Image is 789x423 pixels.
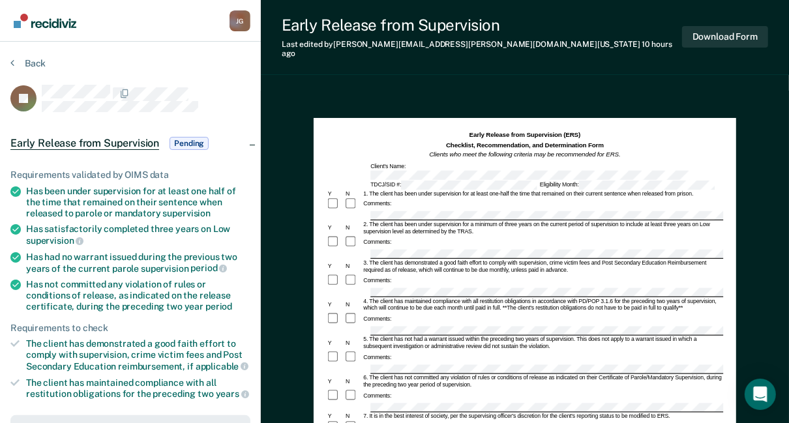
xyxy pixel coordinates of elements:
img: Recidiviz [14,14,76,28]
span: period [205,301,232,312]
div: Comments: [362,239,393,246]
div: Y [327,413,344,420]
span: supervision [163,208,211,218]
strong: Checklist, Recommendation, and Determination Form [446,141,604,148]
span: period [190,263,227,273]
div: 2. The client has been under supervision for a minimum of three years on the current period of su... [362,221,723,235]
div: 6. The client has not committed any violation of rules or conditions of release as indicated on t... [362,375,723,389]
em: Clients who meet the following criteria may be recommended for ERS. [429,151,620,158]
div: 7. It is in the best interest of society, per the supervising officer's discretion for the client... [362,413,723,420]
span: supervision [26,235,83,246]
strong: Early Release from Supervision (ERS) [469,131,581,138]
div: 1. The client has been under supervision for at least one-half the time that remained on their cu... [362,190,723,197]
div: N [344,190,362,197]
div: Y [327,190,344,197]
div: Has been under supervision for at least one half of the time that remained on their sentence when... [26,186,250,218]
div: N [344,378,362,385]
button: Profile dropdown button [230,10,250,31]
div: Y [327,225,344,232]
span: applicable [196,361,248,372]
div: Y [327,340,344,347]
span: Pending [170,137,209,150]
div: TDCJ/SID #: [369,180,539,189]
div: Early Release from Supervision [282,16,682,35]
div: N [344,413,362,420]
div: Has not committed any violation of rules or conditions of release, as indicated on the release ce... [26,279,250,312]
div: Y [327,378,344,385]
span: years [216,388,249,399]
div: N [344,263,362,270]
div: N [344,302,362,309]
span: Early Release from Supervision [10,137,159,150]
div: 3. The client has demonstrated a good faith effort to comply with supervision, crime victim fees ... [362,259,723,274]
div: Comments: [362,277,393,284]
div: Comments: [362,200,393,207]
div: J G [230,10,250,31]
div: Y [327,302,344,309]
div: Y [327,263,344,270]
div: Has satisfactorily completed three years on Low [26,224,250,246]
div: Comments: [362,315,393,323]
div: Requirements validated by OIMS data [10,169,250,181]
div: N [344,225,362,232]
div: Comments: [362,354,393,361]
div: The client has demonstrated a good faith effort to comply with supervision, crime victim fees and... [26,338,250,372]
button: Back [10,57,46,69]
div: Requirements to check [10,323,250,334]
div: N [344,340,362,347]
div: Open Intercom Messenger [745,379,776,410]
div: 4. The client has maintained compliance with all restitution obligations in accordance with PD/PO... [362,298,723,312]
div: Last edited by [PERSON_NAME][EMAIL_ADDRESS][PERSON_NAME][DOMAIN_NAME][US_STATE] [282,40,682,59]
div: Has had no warrant issued during the previous two years of the current parole supervision [26,252,250,274]
div: Comments: [362,392,393,400]
div: 5. The client has not had a warrant issued within the preceding two years of supervision. This do... [362,336,723,351]
div: The client has maintained compliance with all restitution obligations for the preceding two [26,377,250,400]
button: Download Form [682,26,768,48]
div: Eligibility Month: [539,180,717,189]
span: 10 hours ago [282,40,672,58]
div: Client's Name: [369,163,723,179]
